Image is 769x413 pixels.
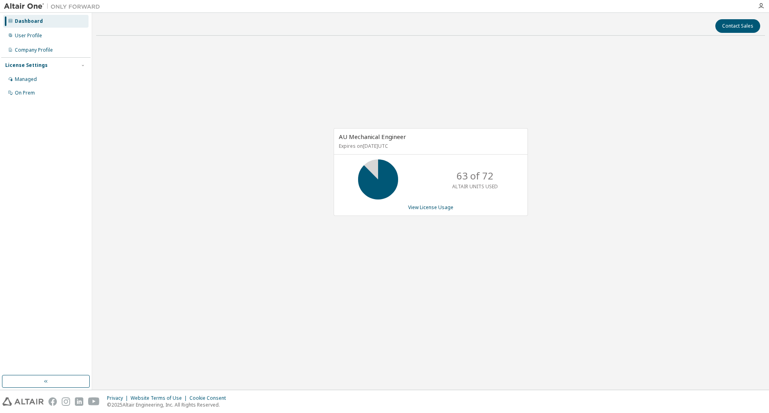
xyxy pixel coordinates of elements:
[408,204,453,211] a: View License Usage
[452,183,498,190] p: ALTAIR UNITS USED
[457,169,493,183] p: 63 of 72
[15,18,43,24] div: Dashboard
[15,32,42,39] div: User Profile
[4,2,104,10] img: Altair One
[15,47,53,53] div: Company Profile
[107,401,231,408] p: © 2025 Altair Engineering, Inc. All Rights Reserved.
[88,397,100,406] img: youtube.svg
[107,395,131,401] div: Privacy
[189,395,231,401] div: Cookie Consent
[339,143,521,149] p: Expires on [DATE] UTC
[2,397,44,406] img: altair_logo.svg
[15,90,35,96] div: On Prem
[5,62,48,68] div: License Settings
[75,397,83,406] img: linkedin.svg
[15,76,37,83] div: Managed
[339,133,406,141] span: AU Mechanical Engineer
[131,395,189,401] div: Website Terms of Use
[715,19,760,33] button: Contact Sales
[62,397,70,406] img: instagram.svg
[48,397,57,406] img: facebook.svg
